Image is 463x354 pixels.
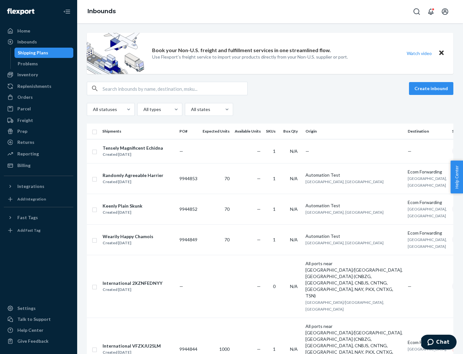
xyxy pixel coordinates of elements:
[14,48,74,58] a: Shipping Plans
[405,124,449,139] th: Destination
[4,325,73,335] a: Help Center
[103,233,153,240] div: Wearily Happy Chamois
[4,225,73,236] a: Add Fast Tag
[273,284,276,289] span: 0
[305,233,403,239] div: Automation Test
[4,160,73,171] a: Billing
[17,106,31,112] div: Parcel
[305,179,384,184] span: [GEOGRAPHIC_DATA], [GEOGRAPHIC_DATA]
[103,179,163,185] div: Created [DATE]
[152,47,331,54] p: Book your Non-U.S. freight and fulfillment services in one streamlined flow.
[4,104,73,114] a: Parcel
[103,343,161,349] div: International VFZXJU25LM
[232,124,263,139] th: Available Units
[273,237,276,242] span: 1
[421,335,457,351] iframe: Opens a widget where you can chat to one of our agents
[100,124,177,139] th: Shipments
[4,26,73,36] a: Home
[224,206,230,212] span: 70
[4,194,73,204] a: Add Integration
[4,149,73,159] a: Reporting
[4,314,73,324] button: Talk to Support
[437,49,446,58] button: Close
[408,176,447,188] span: [GEOGRAPHIC_DATA], [GEOGRAPHIC_DATA]
[290,284,298,289] span: N/A
[17,162,31,169] div: Billing
[290,206,298,212] span: N/A
[60,5,73,18] button: Close Navigation
[103,82,247,95] input: Search inbounds by name, destination, msku...
[17,71,38,78] div: Inventory
[281,124,303,139] th: Box Qty
[200,124,232,139] th: Expected Units
[408,284,412,289] span: —
[92,106,93,113] input: All statuses
[4,336,73,346] button: Give Feedback
[424,5,437,18] button: Open notifications
[87,8,116,15] a: Inbounds
[273,148,276,154] span: 1
[179,148,183,154] span: —
[17,39,37,45] div: Inbounds
[177,194,200,224] td: 9944852
[450,161,463,193] button: Help Center
[290,346,298,352] span: N/A
[290,237,298,242] span: N/A
[408,230,447,236] div: Ecom Forwarding
[17,338,49,344] div: Give Feedback
[17,94,33,100] div: Orders
[4,37,73,47] a: Inbounds
[7,8,34,15] img: Flexport logo
[263,124,281,139] th: SKUs
[4,126,73,136] a: Prep
[103,286,162,293] div: Created [DATE]
[305,172,403,178] div: Automation Test
[17,83,51,89] div: Replenishments
[103,240,153,246] div: Created [DATE]
[409,82,453,95] button: Create inbound
[17,214,38,221] div: Fast Tags
[305,300,384,312] span: [GEOGRAPHIC_DATA]/[GEOGRAPHIC_DATA], [GEOGRAPHIC_DATA]
[257,176,261,181] span: —
[4,137,73,147] a: Returns
[257,284,261,289] span: —
[408,169,447,175] div: Ecom Forwarding
[4,115,73,126] a: Freight
[273,176,276,181] span: 1
[14,59,74,69] a: Problems
[190,106,191,113] input: All states
[17,196,46,202] div: Add Integration
[403,49,436,58] button: Watch video
[17,327,43,333] div: Help Center
[219,346,230,352] span: 1000
[257,148,261,154] span: —
[408,148,412,154] span: —
[273,206,276,212] span: 1
[17,183,44,190] div: Integrations
[17,151,39,157] div: Reporting
[4,212,73,223] button: Fast Tags
[305,210,384,215] span: [GEOGRAPHIC_DATA], [GEOGRAPHIC_DATA]
[4,303,73,313] a: Settings
[17,117,33,124] div: Freight
[103,203,142,209] div: Keenly Plain Skunk
[408,339,447,346] div: Ecom Forwarding
[4,70,73,80] a: Inventory
[18,61,38,67] div: Problems
[408,207,447,218] span: [GEOGRAPHIC_DATA], [GEOGRAPHIC_DATA]
[152,54,348,60] p: Use Flexport’s freight service to import your products directly from your Non-U.S. supplier or port.
[177,163,200,194] td: 9944853
[303,124,405,139] th: Origin
[408,199,447,206] div: Ecom Forwarding
[82,2,121,21] ol: breadcrumbs
[224,237,230,242] span: 70
[177,224,200,255] td: 9944849
[17,128,27,135] div: Prep
[4,81,73,91] a: Replenishments
[177,124,200,139] th: PO#
[439,5,451,18] button: Open account menu
[4,181,73,191] button: Integrations
[17,28,30,34] div: Home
